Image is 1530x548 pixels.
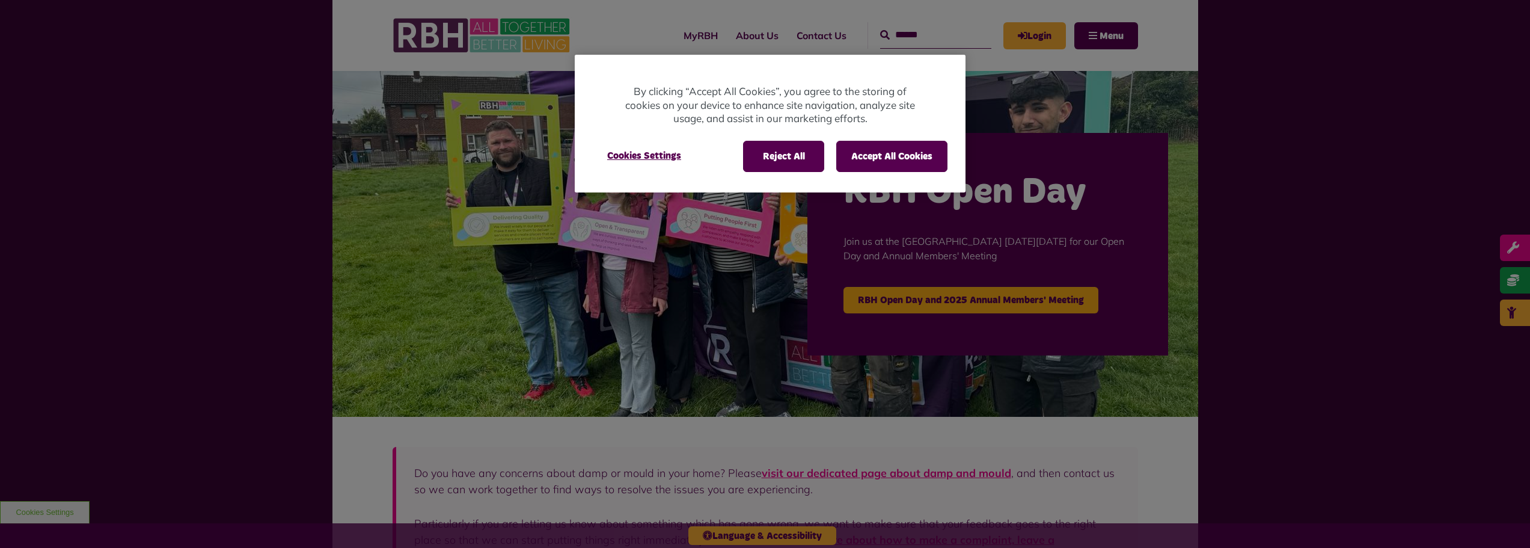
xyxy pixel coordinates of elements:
button: Accept All Cookies [836,141,947,172]
div: Cookie banner [575,55,965,192]
button: Reject All [743,141,824,172]
button: Cookies Settings [593,141,696,171]
p: By clicking “Accept All Cookies”, you agree to the storing of cookies on your device to enhance s... [623,85,917,126]
div: Privacy [575,55,965,192]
